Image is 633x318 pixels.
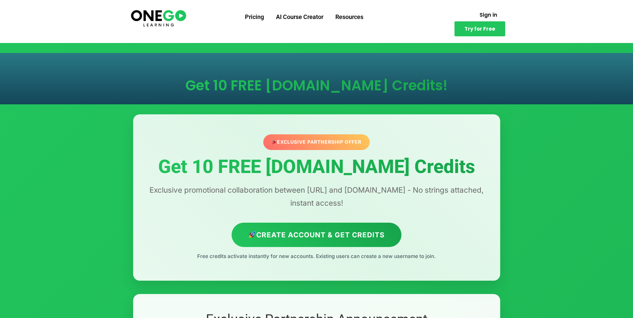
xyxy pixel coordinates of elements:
[471,8,505,21] a: Sign in
[140,79,494,93] h1: Get 10 FREE [DOMAIN_NAME] Credits!
[480,12,497,17] span: Sign in
[249,231,256,238] img: 🚀
[263,134,370,150] div: Exclusive Partnership Offer
[329,8,369,26] a: Resources
[272,140,277,144] img: 🎉
[146,157,487,177] h1: Get 10 FREE [DOMAIN_NAME] Credits
[454,21,505,36] a: Try for Free
[146,252,487,261] p: Free credits activate instantly for new accounts. Existing users can create a new username to join.
[146,184,487,209] p: Exclusive promotional collaboration between [URL] and [DOMAIN_NAME] - No strings attached, instan...
[464,26,495,31] span: Try for Free
[239,8,270,26] a: Pricing
[270,8,329,26] a: AI Course Creator
[232,223,401,247] a: Create Account & Get Credits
